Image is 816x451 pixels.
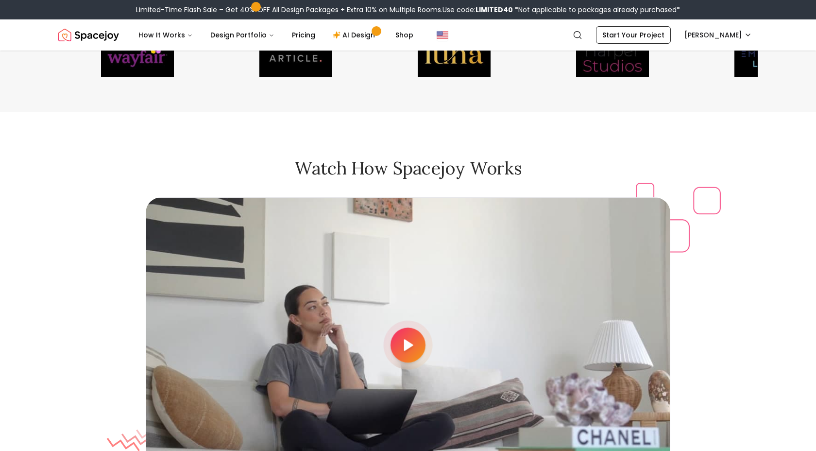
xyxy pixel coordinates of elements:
button: How It Works [131,25,201,45]
nav: Global [58,19,758,51]
h2: Watch how Spacejoy works [58,158,758,178]
span: *Not applicable to packages already purchased* [513,5,680,15]
div: Limited-Time Flash Sale – Get 40% OFF All Design Packages + Extra 10% on Multiple Rooms. [136,5,680,15]
b: LIMITED40 [476,5,513,15]
span: Use code: [442,5,513,15]
a: Start Your Project [596,26,671,44]
nav: Main [131,25,421,45]
button: [PERSON_NAME] [679,26,758,44]
img: Empyrean Living logo [593,40,666,77]
img: Article logo [118,40,191,77]
a: Spacejoy [58,25,119,45]
img: United States [437,29,448,41]
a: AI Design [325,25,386,45]
a: Shop [388,25,421,45]
img: Harper Studios logo [435,40,508,77]
img: Spacejoy Logo [58,25,119,45]
img: Luna & Luxe logo [276,40,349,77]
a: Pricing [284,25,323,45]
button: Design Portfolio [203,25,282,45]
